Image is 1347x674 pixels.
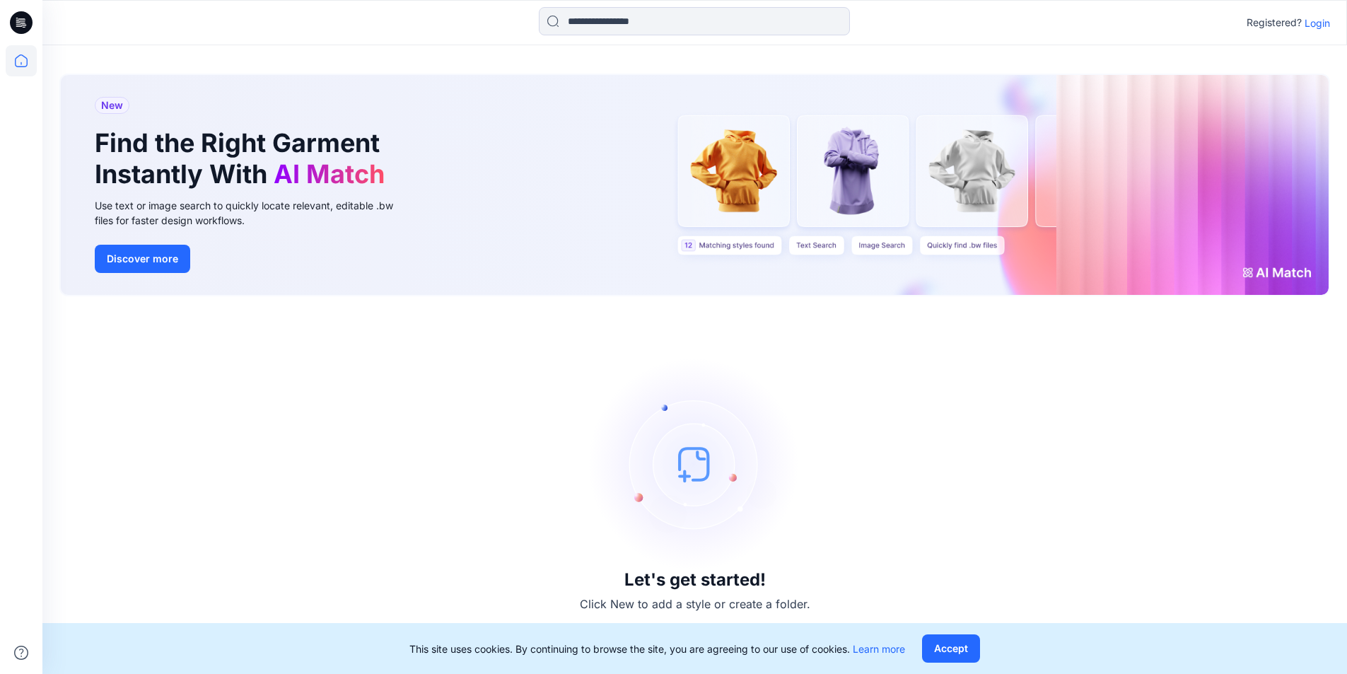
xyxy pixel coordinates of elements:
p: Registered? [1247,14,1302,31]
button: Discover more [95,245,190,273]
span: New [101,97,123,114]
p: Login [1305,16,1330,30]
span: AI Match [274,158,385,190]
div: Use text or image search to quickly locate relevant, editable .bw files for faster design workflows. [95,198,413,228]
h1: Find the Right Garment Instantly With [95,128,392,189]
p: This site uses cookies. By continuing to browse the site, you are agreeing to our use of cookies. [409,641,905,656]
a: Learn more [853,643,905,655]
img: empty-state-image.svg [589,358,801,570]
button: Accept [922,634,980,663]
h3: Let's get started! [624,570,766,590]
p: Click New to add a style or create a folder. [580,595,810,612]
